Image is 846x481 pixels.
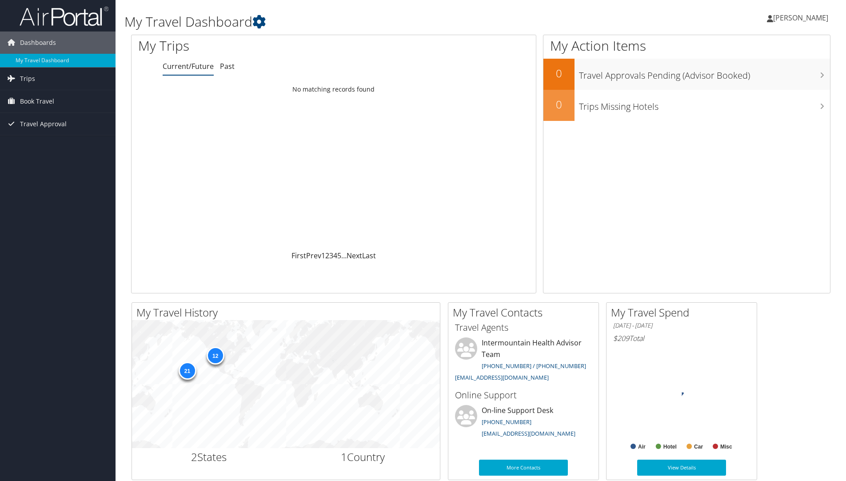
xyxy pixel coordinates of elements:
a: Prev [306,251,321,261]
span: 1 [341,449,347,464]
span: Book Travel [20,90,54,112]
a: 0Trips Missing Hotels [543,90,830,121]
li: On-line Support Desk [451,405,596,441]
span: Trips [20,68,35,90]
a: Current/Future [163,61,214,71]
span: … [341,251,347,261]
text: Air [638,444,646,450]
img: airportal-logo.png [20,6,108,27]
a: 2 [325,251,329,261]
a: First [291,251,306,261]
span: 2 [191,449,197,464]
a: [EMAIL_ADDRESS][DOMAIN_NAME] [455,373,549,381]
h6: [DATE] - [DATE] [613,321,750,330]
a: Next [347,251,362,261]
a: Past [220,61,235,71]
h2: Country [293,449,434,465]
a: [PHONE_NUMBER] [482,418,531,426]
h2: 0 [543,66,575,81]
h3: Trips Missing Hotels [579,96,830,113]
a: More Contacts [479,460,568,476]
a: 1 [321,251,325,261]
h3: Travel Agents [455,321,592,334]
a: 0Travel Approvals Pending (Advisor Booked) [543,59,830,90]
div: 21 [178,361,196,379]
a: View Details [637,460,726,476]
h1: My Action Items [543,36,830,55]
h2: My Travel Contacts [453,305,599,320]
li: Intermountain Health Advisor Team [451,337,596,385]
h3: Travel Approvals Pending (Advisor Booked) [579,65,830,82]
span: Dashboards [20,32,56,54]
h2: My Travel Spend [611,305,757,320]
span: $209 [613,333,629,343]
a: 4 [333,251,337,261]
td: No matching records found [132,81,536,97]
h2: My Travel History [136,305,440,320]
div: 12 [206,347,224,365]
text: Hotel [663,444,677,450]
h1: My Travel Dashboard [124,12,599,31]
span: Travel Approval [20,113,67,135]
text: Misc [720,444,732,450]
span: [PERSON_NAME] [773,13,828,23]
a: 5 [337,251,341,261]
a: [EMAIL_ADDRESS][DOMAIN_NAME] [482,429,575,437]
a: 3 [329,251,333,261]
a: Last [362,251,376,261]
h2: States [139,449,279,465]
a: [PHONE_NUMBER] / [PHONE_NUMBER] [482,362,586,370]
h1: My Trips [138,36,361,55]
h3: Online Support [455,389,592,401]
a: [PERSON_NAME] [767,4,837,31]
h2: 0 [543,97,575,112]
h6: Total [613,333,750,343]
text: Car [694,444,703,450]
